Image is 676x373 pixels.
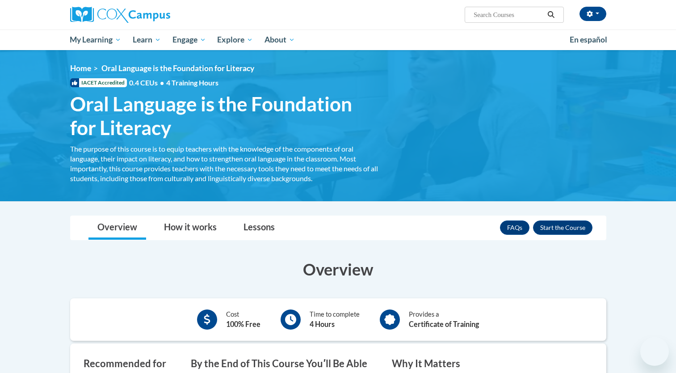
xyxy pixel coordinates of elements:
span: Explore [217,34,253,45]
a: My Learning [64,30,127,50]
a: Overview [88,216,146,240]
button: Account Settings [579,7,606,21]
span: Engage [172,34,206,45]
b: 100% Free [226,320,260,328]
b: Certificate of Training [409,320,479,328]
span: Learn [133,34,161,45]
div: Main menu [57,30,620,50]
span: • [160,78,164,87]
span: En español [570,35,607,44]
a: Lessons [235,216,284,240]
span: Oral Language is the Foundation for Literacy [101,64,254,73]
iframe: Button to launch messaging window [640,337,669,366]
h3: Overview [70,258,606,280]
span: 4 Training Hours [166,78,218,87]
a: FAQs [500,220,529,235]
h3: Why It Matters [392,357,579,371]
span: 0.4 CEUs [129,78,218,88]
a: About [259,30,301,50]
h3: Recommended for [84,357,177,371]
button: Search [544,9,558,20]
a: Learn [127,30,167,50]
input: Search Courses [473,9,544,20]
button: Enroll [533,220,592,235]
span: Oral Language is the Foundation for Literacy [70,92,378,140]
span: IACET Accredited [70,78,127,87]
a: Home [70,64,91,73]
b: 4 Hours [310,320,335,328]
img: Cox Campus [70,7,170,23]
span: About [265,34,295,45]
a: How it works [155,216,226,240]
a: En español [564,30,613,49]
span: My Learning [70,34,121,45]
div: The purpose of this course is to equip teachers with the knowledge of the components of oral lang... [70,144,378,183]
div: Cost [226,309,260,330]
div: Time to complete [310,309,360,330]
a: Cox Campus [70,7,240,23]
a: Explore [211,30,259,50]
div: Provides a [409,309,479,330]
a: Engage [167,30,212,50]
